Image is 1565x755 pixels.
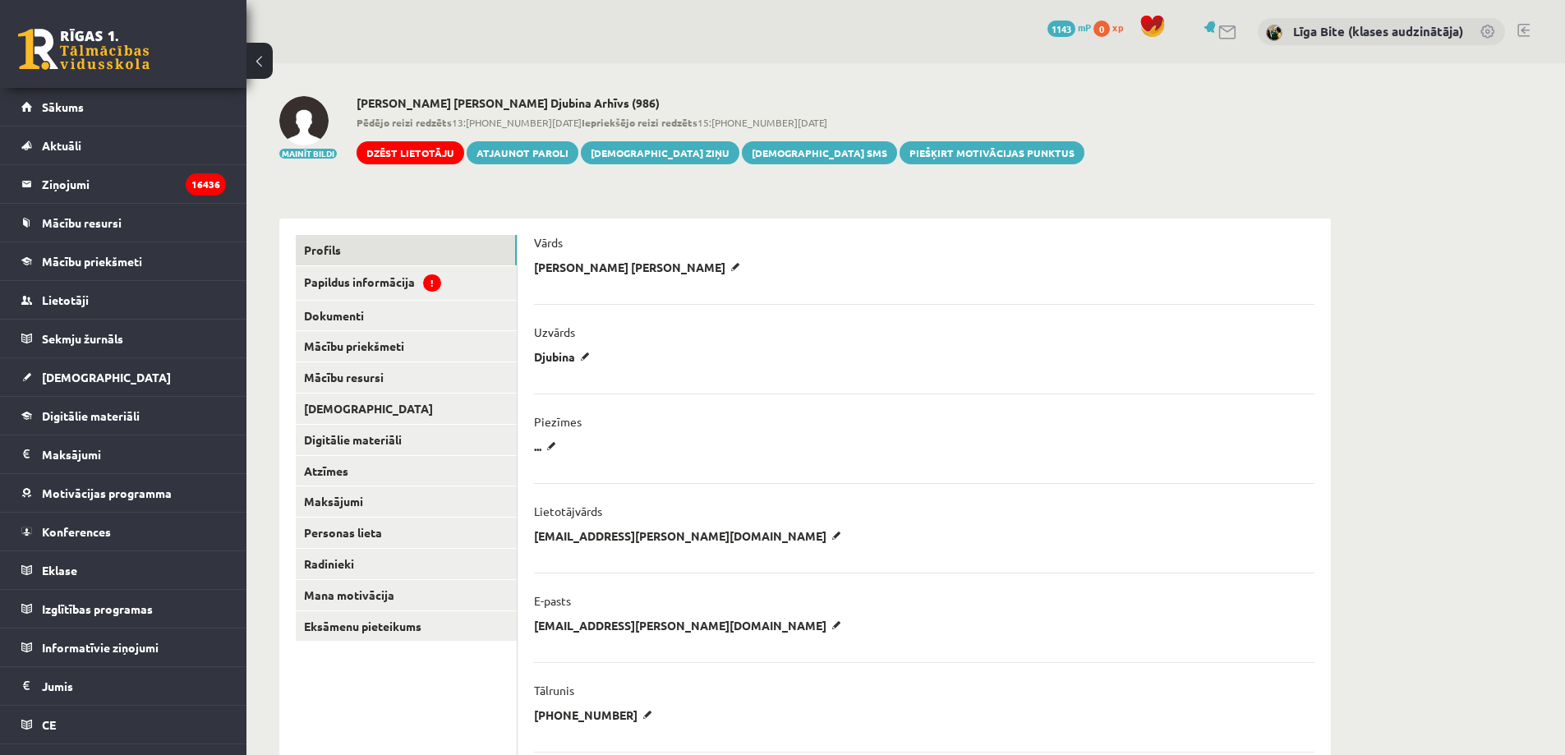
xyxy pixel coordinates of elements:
[296,486,517,517] a: Maksājumi
[42,331,123,346] span: Sekmju žurnāls
[296,362,517,393] a: Mācību resursi
[21,551,226,589] a: Eklase
[42,601,153,616] span: Izglītības programas
[296,580,517,610] a: Mana motivācija
[296,235,517,265] a: Profils
[1078,21,1091,34] span: mP
[21,628,226,666] a: Informatīvie ziņojumi
[42,486,172,500] span: Motivācijas programma
[534,349,596,364] p: Djubina
[357,96,1084,110] h2: [PERSON_NAME] [PERSON_NAME] Djubina Arhīvs (986)
[279,149,337,159] button: Mainīt bildi
[21,165,226,203] a: Ziņojumi16436
[1093,21,1110,37] span: 0
[21,242,226,280] a: Mācību priekšmeti
[42,370,171,384] span: [DEMOGRAPHIC_DATA]
[296,425,517,455] a: Digitālie materiāli
[296,549,517,579] a: Radinieki
[534,439,562,453] p: ...
[21,590,226,628] a: Izglītības programas
[296,518,517,548] a: Personas lieta
[42,435,226,473] legend: Maksājumi
[21,127,226,164] a: Aktuāli
[296,456,517,486] a: Atzīmes
[18,29,150,70] a: Rīgas 1. Tālmācības vidusskola
[296,331,517,361] a: Mācību priekšmeti
[534,618,847,633] p: [EMAIL_ADDRESS][PERSON_NAME][DOMAIN_NAME]
[534,504,602,518] p: Lietotājvārds
[296,394,517,424] a: [DEMOGRAPHIC_DATA]
[21,667,226,705] a: Jumis
[1047,21,1091,34] a: 1143 mP
[21,706,226,743] a: CE
[42,640,159,655] span: Informatīvie ziņojumi
[467,141,578,164] a: Atjaunot paroli
[1112,21,1123,34] span: xp
[42,165,226,203] legend: Ziņojumi
[21,88,226,126] a: Sākums
[42,99,84,114] span: Sākums
[534,683,574,697] p: Tālrunis
[21,513,226,550] a: Konferences
[21,204,226,242] a: Mācību resursi
[357,141,464,164] a: Dzēst lietotāju
[1047,21,1075,37] span: 1143
[423,274,441,292] span: !
[21,474,226,512] a: Motivācijas programma
[42,254,142,269] span: Mācību priekšmeti
[1266,25,1282,41] img: Līga Bite (klases audzinātāja)
[296,301,517,331] a: Dokumenti
[1293,23,1463,39] a: Līga Bite (klases audzinātāja)
[42,679,73,693] span: Jumis
[582,116,697,129] b: Iepriekšējo reizi redzēts
[42,717,56,732] span: CE
[534,260,746,274] p: [PERSON_NAME] [PERSON_NAME]
[534,414,582,429] p: Piezīmes
[21,397,226,435] a: Digitālie materiāli
[21,435,226,473] a: Maksājumi
[534,707,658,722] p: [PHONE_NUMBER]
[21,320,226,357] a: Sekmju žurnāls
[21,358,226,396] a: [DEMOGRAPHIC_DATA]
[534,593,571,608] p: E-pasts
[279,96,329,145] img: Nikola Alīna Djubina
[21,281,226,319] a: Lietotāji
[900,141,1084,164] a: Piešķirt motivācijas punktus
[296,266,517,300] a: Papildus informācija!
[534,528,847,543] p: [EMAIL_ADDRESS][PERSON_NAME][DOMAIN_NAME]
[186,173,226,196] i: 16436
[581,141,739,164] a: [DEMOGRAPHIC_DATA] ziņu
[42,408,140,423] span: Digitālie materiāli
[742,141,897,164] a: [DEMOGRAPHIC_DATA] SMS
[534,235,563,250] p: Vārds
[42,563,77,578] span: Eklase
[42,215,122,230] span: Mācību resursi
[296,611,517,642] a: Eksāmenu pieteikums
[42,292,89,307] span: Lietotāji
[1093,21,1131,34] a: 0 xp
[42,138,81,153] span: Aktuāli
[357,116,452,129] b: Pēdējo reizi redzēts
[42,524,111,539] span: Konferences
[357,115,1084,130] span: 13:[PHONE_NUMBER][DATE] 15:[PHONE_NUMBER][DATE]
[534,325,575,339] p: Uzvārds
